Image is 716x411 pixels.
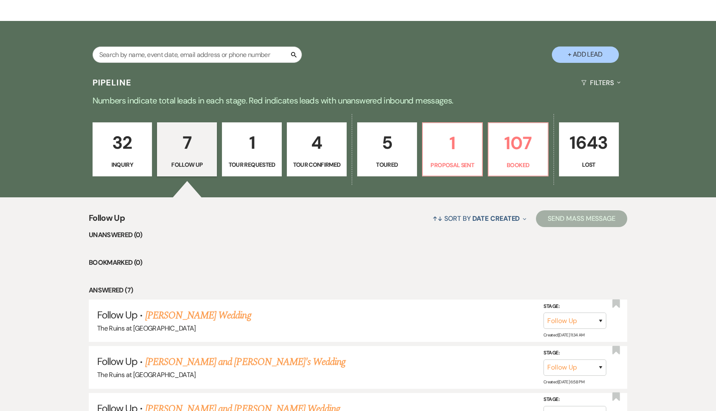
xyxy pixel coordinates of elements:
p: 1643 [564,129,613,157]
li: Unanswered (0) [89,230,627,240]
button: + Add Lead [552,47,619,63]
p: Tour Confirmed [292,160,341,169]
p: 7 [162,129,211,157]
li: Bookmarked (0) [89,257,627,268]
p: 4 [292,129,341,157]
button: Sort By Date Created [429,207,530,230]
span: Follow Up [97,308,137,321]
button: Filters [578,72,623,94]
span: Date Created [472,214,520,223]
a: 4Tour Confirmed [287,122,347,177]
p: 107 [494,129,543,157]
a: 5Toured [357,122,417,177]
span: Follow Up [89,212,125,230]
span: Created: [DATE] 11:34 AM [543,332,584,338]
a: 7Follow Up [157,122,217,177]
button: Send Mass Message [536,210,627,227]
label: Stage: [543,349,606,358]
span: The Ruins at [GEOGRAPHIC_DATA] [97,324,196,333]
span: The Ruins at [GEOGRAPHIC_DATA] [97,370,196,379]
h3: Pipeline [93,77,132,88]
p: Numbers indicate total leads in each stage. Red indicates leads with unanswered inbound messages. [57,94,659,107]
a: [PERSON_NAME] and [PERSON_NAME]'s Wedding [145,354,346,370]
li: Answered (7) [89,285,627,296]
span: Follow Up [97,355,137,368]
a: 1Proposal Sent [422,122,483,177]
span: ↑↓ [433,214,443,223]
label: Stage: [543,302,606,311]
a: 32Inquiry [93,122,152,177]
a: 1643Lost [559,122,619,177]
p: 5 [363,129,412,157]
p: Toured [363,160,412,169]
p: 1 [428,129,477,157]
p: Tour Requested [227,160,276,169]
a: [PERSON_NAME] Wedding [145,308,251,323]
input: Search by name, event date, email address or phone number [93,47,302,63]
p: 1 [227,129,276,157]
p: Lost [564,160,613,169]
p: Inquiry [98,160,147,169]
label: Stage: [543,395,606,404]
p: 32 [98,129,147,157]
a: 1Tour Requested [222,122,282,177]
p: Proposal Sent [428,160,477,170]
p: Follow Up [162,160,211,169]
a: 107Booked [488,122,549,177]
p: Booked [494,160,543,170]
span: Created: [DATE] 6:58 PM [543,379,584,384]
